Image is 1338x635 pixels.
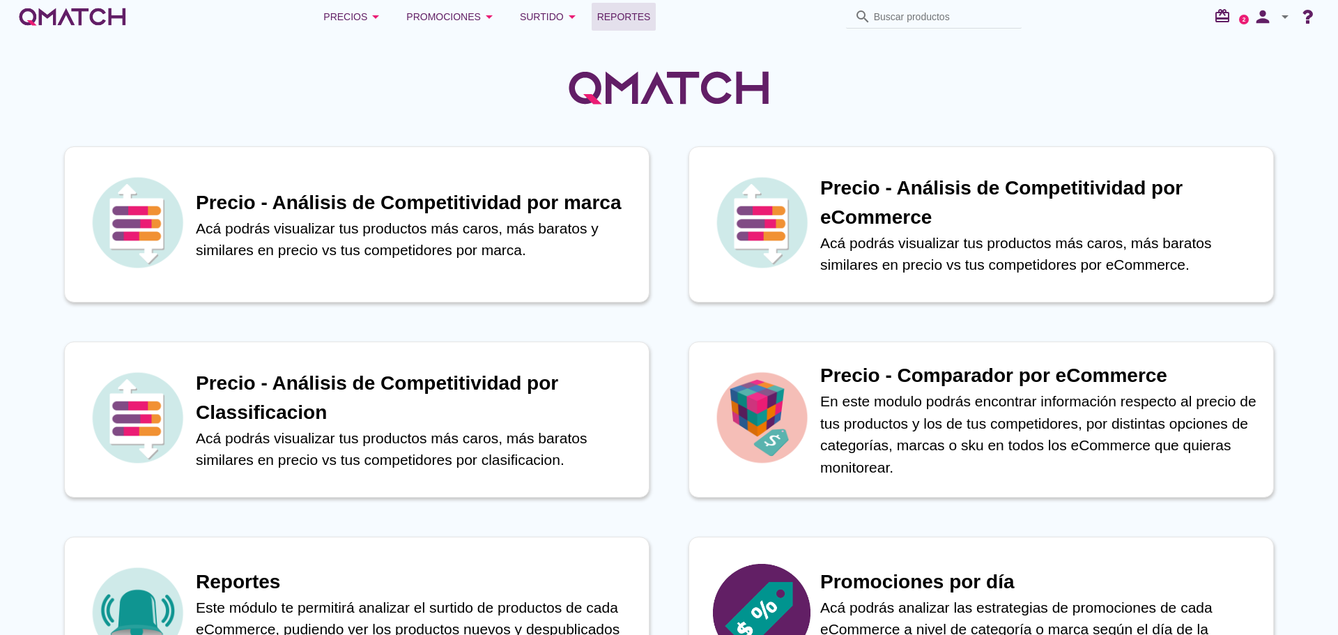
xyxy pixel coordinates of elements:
[196,567,635,597] h1: Reportes
[1249,7,1277,26] i: person
[820,567,1259,597] h1: Promociones por día
[323,8,384,25] div: Precios
[481,8,498,25] i: arrow_drop_down
[196,369,635,427] h1: Precio - Análisis de Competitividad por Classificacion
[17,3,128,31] a: white-qmatch-logo
[1277,8,1293,25] i: arrow_drop_down
[1214,8,1236,24] i: redeem
[564,8,580,25] i: arrow_drop_down
[89,174,186,271] img: icon
[854,8,871,25] i: search
[45,146,669,303] a: iconPrecio - Análisis de Competitividad por marcaAcá podrás visualizar tus productos más caros, m...
[196,188,635,217] h1: Precio - Análisis de Competitividad por marca
[592,3,656,31] a: Reportes
[312,3,395,31] button: Precios
[395,3,509,31] button: Promociones
[713,174,810,271] img: icon
[509,3,592,31] button: Surtido
[669,342,1293,498] a: iconPrecio - Comparador por eCommerceEn este modulo podrás encontrar información respecto al prec...
[367,8,384,25] i: arrow_drop_down
[1243,16,1246,22] text: 2
[597,8,651,25] span: Reportes
[196,217,635,261] p: Acá podrás visualizar tus productos más caros, más baratos y similares en precio vs tus competido...
[669,146,1293,303] a: iconPrecio - Análisis de Competitividad por eCommerceAcá podrás visualizar tus productos más caro...
[1239,15,1249,24] a: 2
[713,369,810,466] img: icon
[820,232,1259,276] p: Acá podrás visualizar tus productos más caros, más baratos similares en precio vs tus competidore...
[406,8,498,25] div: Promociones
[820,174,1259,232] h1: Precio - Análisis de Competitividad por eCommerce
[564,53,774,123] img: QMatchLogo
[874,6,1013,28] input: Buscar productos
[196,427,635,471] p: Acá podrás visualizar tus productos más caros, más baratos similares en precio vs tus competidore...
[820,390,1259,478] p: En este modulo podrás encontrar información respecto al precio de tus productos y los de tus comp...
[45,342,669,498] a: iconPrecio - Análisis de Competitividad por ClassificacionAcá podrás visualizar tus productos más...
[820,361,1259,390] h1: Precio - Comparador por eCommerce
[520,8,580,25] div: Surtido
[89,369,186,466] img: icon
